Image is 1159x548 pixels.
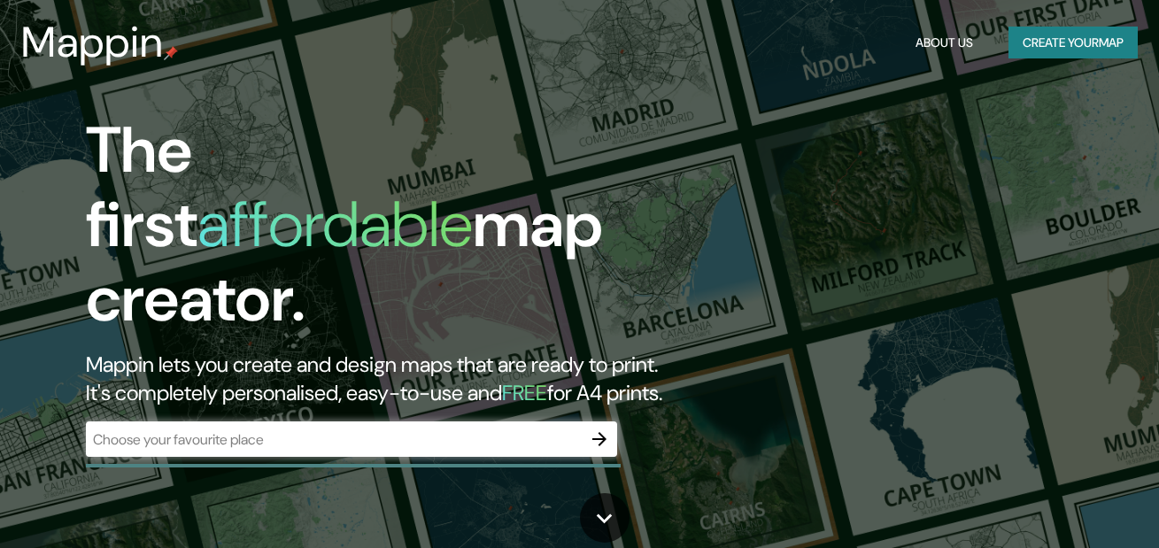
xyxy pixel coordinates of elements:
h3: Mappin [21,18,164,67]
button: Create yourmap [1008,27,1138,59]
h1: The first map creator. [86,113,666,351]
input: Choose your favourite place [86,429,582,450]
h2: Mappin lets you create and design maps that are ready to print. It's completely personalised, eas... [86,351,666,407]
h5: FREE [502,379,547,406]
img: mappin-pin [164,46,178,60]
button: About Us [908,27,980,59]
h1: affordable [197,183,473,266]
